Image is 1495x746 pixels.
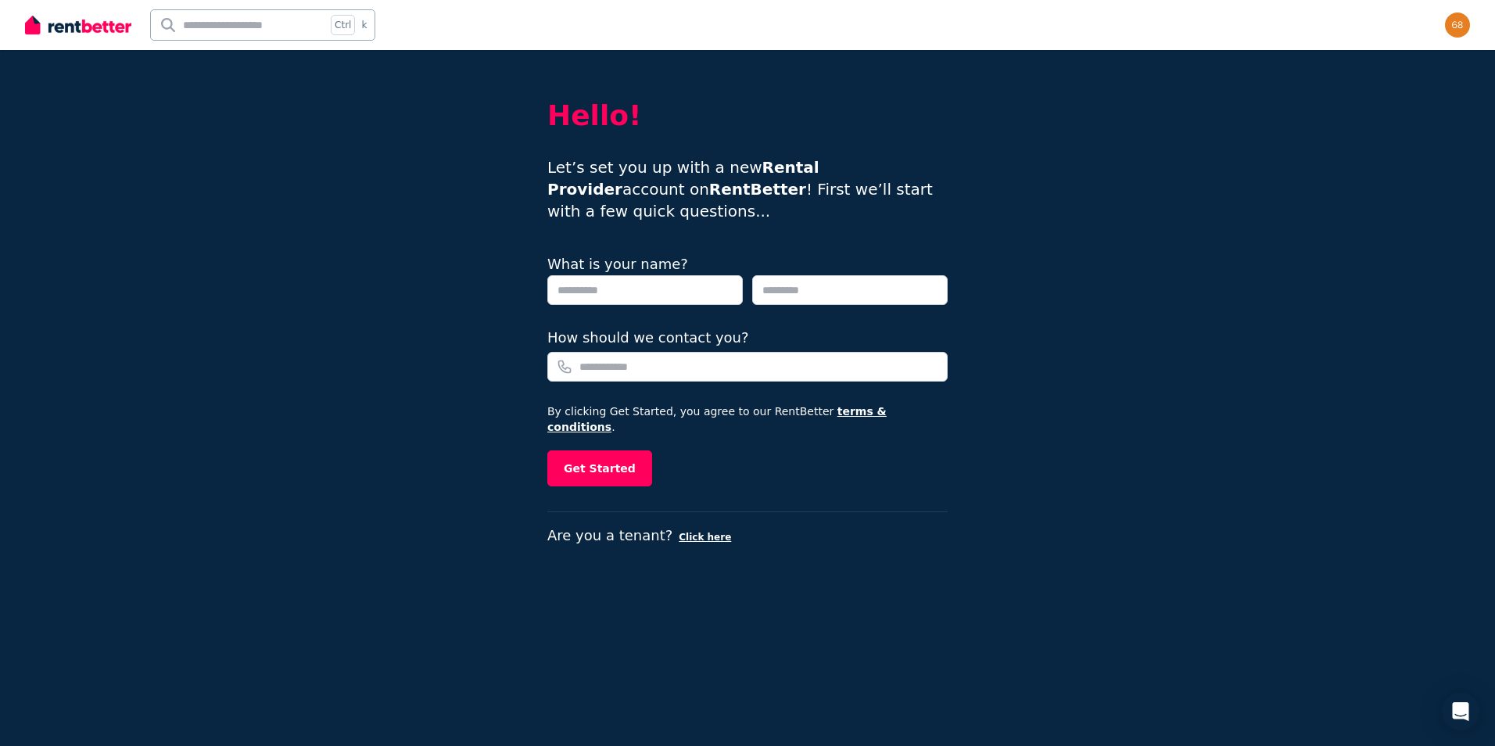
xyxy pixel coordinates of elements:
img: 68515065@qq.com [1445,13,1470,38]
img: RentBetter [25,13,131,37]
div: Open Intercom Messenger [1442,693,1479,730]
label: What is your name? [547,256,688,272]
label: How should we contact you? [547,327,749,349]
strong: RentBetter [709,180,806,199]
span: Let’s set you up with a new account on ! First we’ll start with a few quick questions... [547,158,933,221]
span: k [361,19,367,31]
button: Get Started [547,450,652,486]
h2: Hello! [547,100,948,131]
button: Click here [679,531,731,543]
p: By clicking Get Started, you agree to our RentBetter . [547,403,948,435]
p: Are you a tenant? [547,525,948,547]
span: Ctrl [331,15,355,35]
